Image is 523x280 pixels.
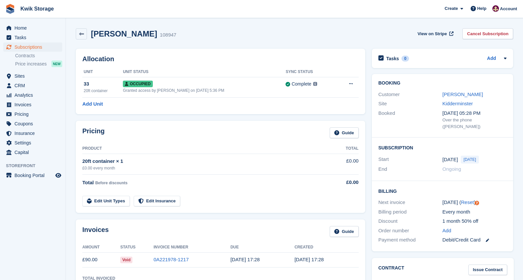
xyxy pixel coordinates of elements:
[14,138,54,147] span: Settings
[442,91,483,97] a: [PERSON_NAME]
[14,81,54,90] span: CRM
[14,42,54,52] span: Subscriptions
[91,29,157,38] h2: [PERSON_NAME]
[378,217,443,225] div: Discount
[231,242,294,253] th: Due
[378,236,443,244] div: Payment method
[14,33,54,42] span: Tasks
[82,252,120,267] td: £90.00
[14,100,54,109] span: Invoices
[3,23,62,33] a: menu
[294,242,358,253] th: Created
[82,158,327,165] div: 20ft container × 1
[442,117,507,130] div: Over the phone ([PERSON_NAME])
[3,90,62,100] a: menu
[327,143,359,154] th: Total
[327,179,359,186] div: £0.00
[3,42,62,52] a: menu
[51,61,62,67] div: NEW
[95,181,127,185] span: Before discounts
[477,5,486,12] span: Help
[14,129,54,138] span: Insurance
[468,265,507,275] a: Issue Contract
[123,81,152,87] span: Occupied
[14,148,54,157] span: Capital
[474,200,480,206] div: Tooltip anchor
[3,110,62,119] a: menu
[153,242,230,253] th: Invoice Number
[84,80,123,88] div: 33
[14,119,54,128] span: Coupons
[442,236,507,244] div: Debit/Credit Card
[3,100,62,109] a: menu
[134,196,180,207] a: Edit Insurance
[14,23,54,33] span: Home
[378,81,507,86] h2: Booking
[14,71,54,81] span: Sites
[313,82,317,86] img: icon-info-grey-7440780725fd019a000dd9b08b2336e03edf1995a4989e88bcd33f0948082b44.svg
[386,56,399,62] h2: Tasks
[487,55,496,63] a: Add
[54,171,62,179] a: Preview store
[378,156,443,164] div: Start
[442,208,507,216] div: Every month
[442,156,458,164] time: 2025-09-18 00:00:00 UTC
[123,67,286,77] th: Unit Status
[378,100,443,108] div: Site
[442,166,461,172] span: Ongoing
[492,5,499,12] img: ellie tragonette
[378,208,443,216] div: Billing period
[14,171,54,180] span: Booking Portal
[84,88,123,94] div: 20ft container
[461,199,474,205] a: Reset
[378,110,443,130] div: Booked
[461,156,479,164] span: [DATE]
[14,90,54,100] span: Analytics
[14,110,54,119] span: Pricing
[82,143,327,154] th: Product
[418,31,447,37] span: View on Stripe
[286,67,336,77] th: Sync Status
[445,5,458,12] span: Create
[153,257,189,262] a: 0A221978-1217
[82,242,120,253] th: Amount
[291,81,311,88] div: Complete
[327,154,359,174] td: £0.00
[120,257,132,263] span: Void
[3,129,62,138] a: menu
[330,127,359,138] a: Guide
[378,144,507,151] h2: Subscription
[330,226,359,237] a: Guide
[415,28,455,39] a: View on Stripe
[82,196,130,207] a: Edit Unit Types
[3,119,62,128] a: menu
[378,199,443,206] div: Next invoice
[120,242,153,253] th: Status
[82,67,123,77] th: Unit
[82,55,359,63] h2: Allocation
[378,188,507,194] h2: Billing
[82,127,105,138] h2: Pricing
[15,61,47,67] span: Price increases
[3,148,62,157] a: menu
[401,56,409,62] div: 0
[442,199,507,206] div: [DATE] ( )
[442,101,473,106] a: Kidderminster
[378,91,443,98] div: Customer
[3,71,62,81] a: menu
[294,257,324,262] time: 2025-09-18 16:28:47 UTC
[5,4,15,14] img: stora-icon-8386f47178a22dfd0bd8f6a31ec36ba5ce8667c1dd55bd0f319d3a0aa187defe.svg
[3,171,62,180] a: menu
[15,53,62,59] a: Contracts
[6,163,66,169] span: Storefront
[231,257,260,262] time: 2025-09-19 16:28:47 UTC
[123,88,286,93] div: Granted access by [PERSON_NAME] on [DATE] 5:36 PM
[442,217,507,225] div: 1 month 50% off
[3,81,62,90] a: menu
[462,28,513,39] a: Cancel Subscription
[18,3,56,14] a: Kwik Storage
[82,165,327,171] div: £0.00 every month
[160,31,176,39] div: 108947
[82,180,94,185] span: Total
[378,165,443,173] div: End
